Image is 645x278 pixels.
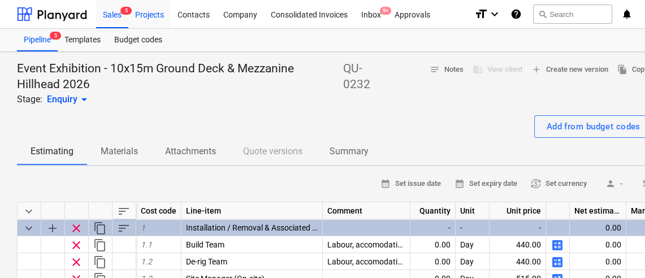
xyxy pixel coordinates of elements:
div: Enquiry [47,93,91,106]
span: arrow_drop_down [77,93,91,106]
button: Search [533,5,612,24]
div: Unit price [490,202,546,219]
span: person [605,179,616,189]
div: - [410,219,456,236]
div: 0.00 [410,236,456,253]
span: Labour, accomodation and personal allowances for all build crew [327,240,554,249]
div: - [490,219,546,236]
i: Knowledge base [510,7,522,21]
a: Templates [58,29,107,51]
span: Sort rows within table [117,205,131,218]
iframe: Chat Widget [588,224,645,278]
span: Collapse category [22,221,36,235]
div: Net estimated cost [570,202,626,219]
p: QU-0232 [343,61,386,93]
div: - [456,219,490,236]
span: Add sub category to row [46,221,59,235]
span: calendar_month [454,179,465,189]
div: Line-item [181,202,323,219]
div: 440.00 [490,253,546,270]
a: Budget codes [107,29,169,51]
div: Unit [456,202,490,219]
div: Cost code [136,202,181,219]
span: 5 [50,32,61,40]
span: Remove row [70,255,83,269]
span: Collapse all categories [22,205,36,218]
span: notes [430,64,440,75]
a: Pipeline5 [17,29,58,51]
span: Notes [430,63,464,76]
div: 0.00 [410,253,456,270]
span: Set expiry date [454,177,517,190]
p: Estimating [31,145,73,158]
i: keyboard_arrow_down [488,7,501,21]
button: Notes [425,61,468,79]
div: Day [456,253,490,270]
p: Attachments [165,145,216,158]
p: Event Exhibition - 10x15m Ground Deck & Mezzanine Hillhead 2026 [17,61,339,93]
span: Sort rows within category [117,221,131,235]
span: Remove row [70,221,83,235]
span: - [600,177,627,190]
span: Duplicate row [93,255,107,269]
span: Duplicate row [93,238,107,252]
div: Day [456,236,490,253]
button: Set issue date [376,175,445,193]
button: Set currency [526,175,591,193]
span: currency_exchange [531,179,541,189]
i: format_size [474,7,488,21]
div: Pipeline [17,29,58,51]
span: Set currency [531,177,587,190]
span: file_copy [617,64,627,75]
span: 1 [141,223,145,232]
span: Manage detailed breakdown for the row [551,238,564,252]
div: 0.00 [570,219,626,236]
div: 0.00 [570,236,626,253]
span: Build Team [186,240,224,249]
p: Stage: [17,93,42,106]
p: Materials [101,145,138,158]
span: calendar_month [380,179,391,189]
div: Quantity [410,202,456,219]
span: Manage detailed breakdown for the row [551,255,564,269]
button: Set expiry date [450,175,522,193]
span: Remove row [70,238,83,252]
p: Summary [330,145,369,158]
button: Create new version [527,61,613,79]
span: 1.2 [141,257,152,266]
div: Add from budget codes [547,119,640,134]
span: Create new version [531,63,608,76]
span: 1.1 [141,240,152,249]
span: Set issue date [380,177,441,190]
div: Comment [323,202,410,219]
span: 9+ [380,7,391,15]
div: 440.00 [490,236,546,253]
div: 0.00 [570,253,626,270]
span: add [531,64,542,75]
span: 5 [120,7,132,15]
span: Installation / Removal & Associated Costs [186,223,332,232]
i: notifications [621,7,633,21]
span: De-rig Team [186,257,227,266]
button: - [596,175,632,193]
span: Duplicate category [93,221,107,235]
span: search [538,10,547,19]
span: Labour, accomodation and personal allowances for all de-rig crew [327,257,557,266]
